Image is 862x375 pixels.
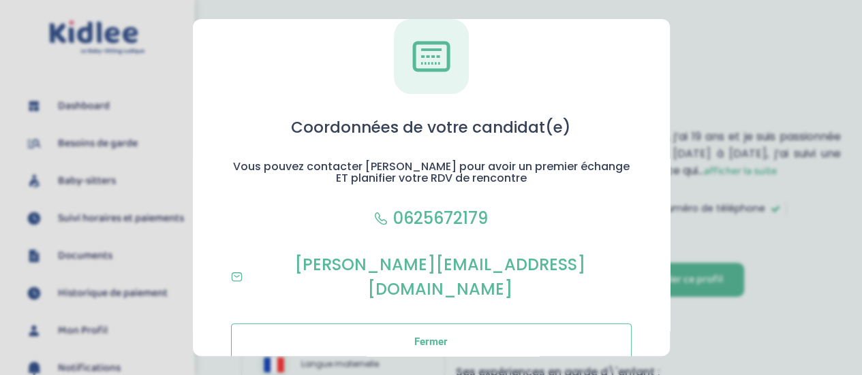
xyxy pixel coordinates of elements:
[231,323,632,360] button: Fermer
[393,206,488,231] p: 0625672179
[374,206,488,231] a: 0625672179
[231,252,632,301] a: [PERSON_NAME][EMAIL_ADDRESS][DOMAIN_NAME]
[231,161,632,184] h2: Vous pouvez contacter [PERSON_NAME] pour avoir un premier échange ET planifier votre RDV de renco...
[291,116,571,139] h1: Coordonnées de votre candidat(e)
[248,252,631,301] p: [PERSON_NAME][EMAIL_ADDRESS][DOMAIN_NAME]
